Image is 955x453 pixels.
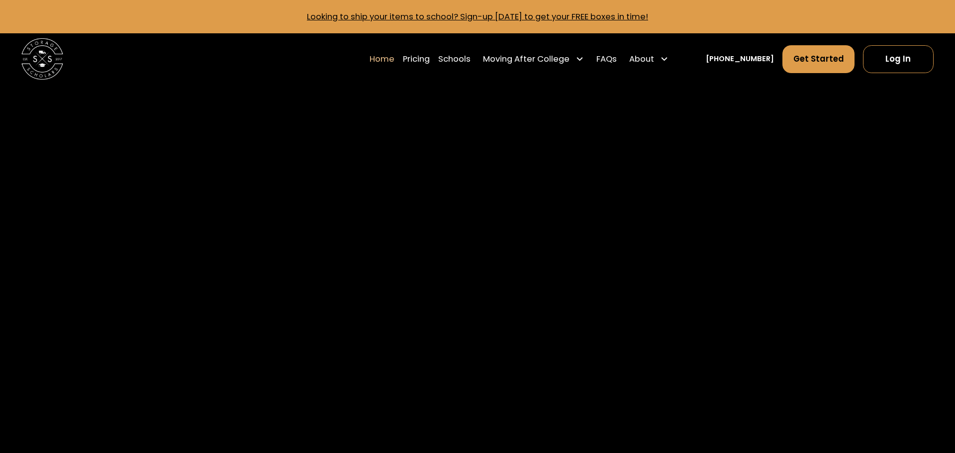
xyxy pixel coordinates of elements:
[863,45,934,73] a: Log In
[706,54,774,65] a: [PHONE_NUMBER]
[21,38,63,80] img: Storage Scholars main logo
[370,45,394,74] a: Home
[629,53,654,65] div: About
[483,53,570,65] div: Moving After College
[307,11,648,22] a: Looking to ship your items to school? Sign-up [DATE] to get your FREE boxes in time!
[596,45,617,74] a: FAQs
[438,45,471,74] a: Schools
[403,45,430,74] a: Pricing
[782,45,855,73] a: Get Started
